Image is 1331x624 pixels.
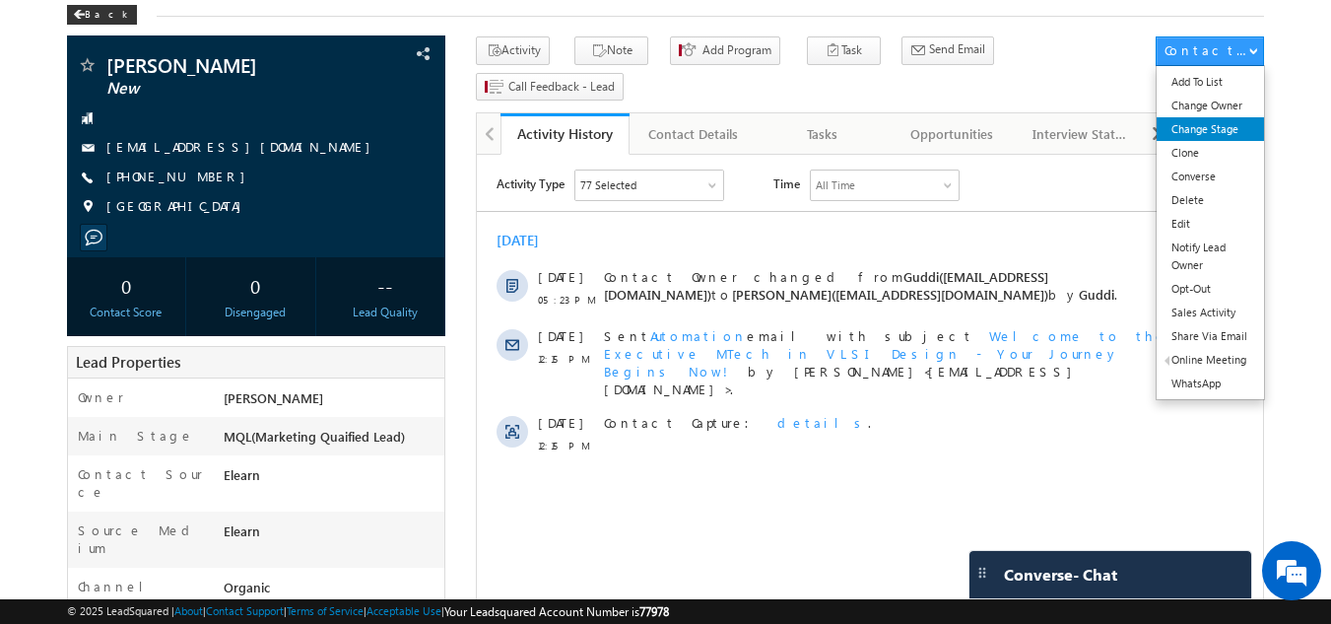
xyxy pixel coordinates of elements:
[602,131,637,148] span: Guddi
[103,22,160,39] div: 77 Selected
[206,604,284,617] a: Contact Support
[1032,122,1128,146] div: Interview Status
[1157,141,1264,165] a: Clone
[339,22,378,39] div: All Time
[20,15,88,44] span: Activity Type
[99,16,246,45] div: Sales Activity,Program,Email Bounced,Email Link Clicked,Email Marked Spam & 72 more..
[78,465,205,501] label: Contact Source
[444,604,669,619] span: Your Leadsquared Account Number is
[645,122,741,146] div: Contact Details
[106,79,340,99] span: New
[929,40,985,58] span: Send Email
[78,521,205,557] label: Source Medium
[1157,70,1264,94] a: Add To List
[78,578,159,595] label: Channel
[297,15,323,44] span: Time
[219,521,445,549] div: Elearn
[106,168,255,187] span: [PHONE_NUMBER]
[287,604,364,617] a: Terms of Service
[901,36,994,65] button: Send Email
[1157,372,1264,395] a: WhatsApp
[78,388,124,406] label: Owner
[102,104,331,129] div: Chat with us now
[127,173,702,242] div: by [PERSON_NAME]<[EMAIL_ADDRESS][DOMAIN_NAME]>.
[807,36,881,65] button: Task
[330,267,439,304] div: --
[106,138,380,155] a: [EMAIL_ADDRESS][DOMAIN_NAME]
[574,36,648,65] button: Note
[255,131,571,148] span: [PERSON_NAME]([EMAIL_ADDRESS][DOMAIN_NAME])
[26,182,360,467] textarea: Type your message and hit 'Enter'
[201,267,310,304] div: 0
[268,484,358,511] em: Start Chat
[61,113,105,131] span: [DATE]
[76,352,180,372] span: Lead Properties
[219,578,445,605] div: Organic
[323,10,370,57] div: Minimize live chat window
[1157,277,1264,301] a: Opt-Out
[67,4,147,21] a: Back
[1004,566,1117,584] span: Converse - Chat
[630,113,759,155] a: Contact Details
[61,136,120,154] span: 05:23 PM
[127,113,640,148] span: Contact Owner changed from to by .
[201,304,310,321] div: Disengaged
[219,465,445,493] div: Elearn
[1157,117,1264,141] a: Change Stage
[224,389,323,406] span: [PERSON_NAME]
[330,304,439,321] div: Lead Quality
[174,604,203,617] a: About
[127,259,702,277] div: .
[476,36,550,65] button: Activity
[1157,188,1264,212] a: Delete
[33,104,83,129] img: d_60004797649_company_0_60004797649
[1165,41,1248,59] div: Contact Actions
[219,427,445,454] div: MQL(Marketing Quaified Lead)
[1157,301,1264,324] a: Sales Activity
[78,427,194,445] label: Main Stage
[61,259,105,277] span: [DATE]
[702,41,771,59] span: Add Program
[903,122,999,146] div: Opportunities
[974,565,990,581] img: carter-drag
[670,36,780,65] button: Add Program
[61,282,120,300] span: 12:15 PM
[1157,94,1264,117] a: Change Owner
[106,55,340,75] span: [PERSON_NAME]
[759,113,888,155] a: Tasks
[366,604,441,617] a: Acceptable Use
[67,602,669,621] span: © 2025 LeadSquared | | | | |
[639,604,669,619] span: 77978
[508,78,615,96] span: Call Feedback - Lead
[72,267,181,304] div: 0
[127,173,497,189] span: Sent email with subject
[1157,212,1264,236] a: Edit
[1157,348,1264,372] a: Online Meeting
[61,195,120,213] span: 12:15 PM
[888,113,1017,155] a: Opportunities
[127,173,691,225] span: Welcome to the Executive MTech in VLSI Design - Your Journey Begins Now!
[1157,324,1264,348] a: Share Via Email
[476,73,624,102] button: Call Feedback - Lead
[72,304,181,321] div: Contact Score
[173,173,270,189] span: Automation
[1017,113,1146,155] a: Interview Status
[1157,236,1264,277] a: Notify Lead Owner
[67,5,137,25] div: Back
[1157,165,1264,188] a: Converse
[20,77,84,95] div: [DATE]
[515,124,615,143] div: Activity History
[300,259,391,276] span: details
[127,113,571,148] span: Guddi([EMAIL_ADDRESS][DOMAIN_NAME])
[1156,36,1264,66] button: Contact Actions
[774,122,870,146] div: Tasks
[61,173,105,190] span: [DATE]
[106,197,251,217] span: [GEOGRAPHIC_DATA]
[500,113,630,155] a: Activity History
[127,259,285,276] span: Contact Capture:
